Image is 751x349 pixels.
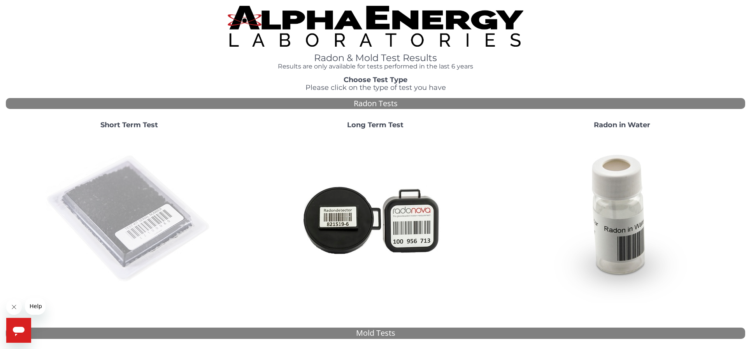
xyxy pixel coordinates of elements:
div: Radon Tests [6,98,745,109]
img: TightCrop.jpg [228,6,523,47]
h4: Results are only available for tests performed in the last 6 years [228,63,523,70]
iframe: Button to launch messaging window [6,318,31,343]
iframe: Close message [6,299,22,315]
strong: Radon in Water [594,121,650,129]
img: Radtrak2vsRadtrak3.jpg [292,135,459,303]
strong: Short Term Test [100,121,158,129]
img: RadoninWater.jpg [538,135,705,303]
img: ShortTerm.jpg [46,135,213,303]
span: Please click on the type of test you have [305,83,446,92]
iframe: Message from company [25,298,46,315]
h1: Radon & Mold Test Results [228,53,523,63]
strong: Choose Test Type [344,75,407,84]
strong: Long Term Test [347,121,404,129]
div: Mold Tests [6,328,745,339]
